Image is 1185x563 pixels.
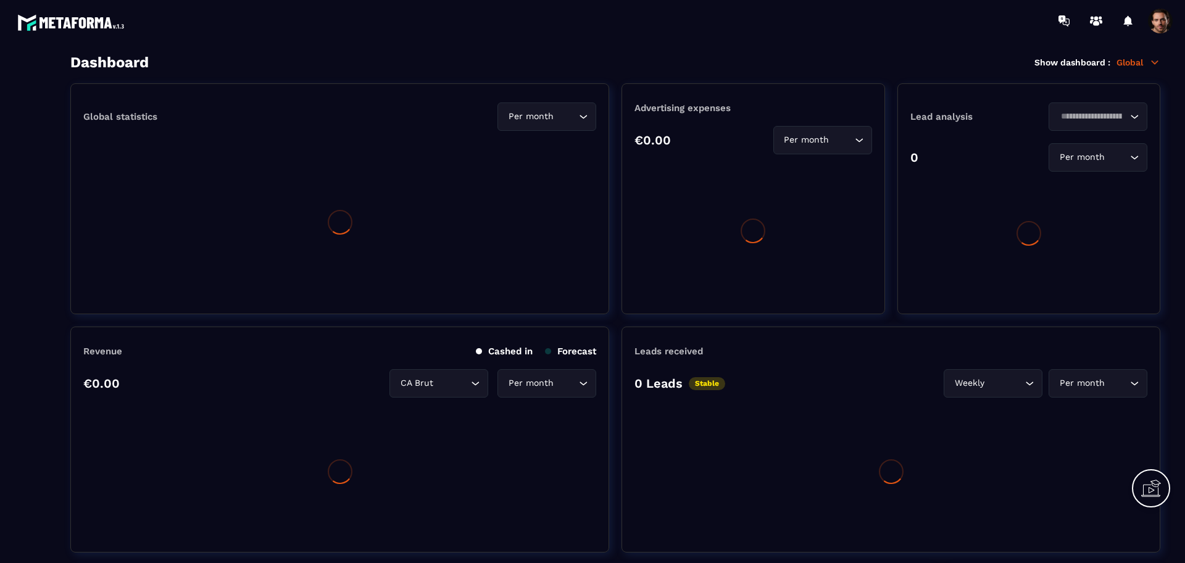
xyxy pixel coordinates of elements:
span: Per month [1057,377,1107,390]
div: Search for option [497,369,596,398]
span: CA Brut [397,377,436,390]
span: Per month [1057,151,1107,164]
input: Search for option [556,110,576,123]
div: Search for option [1049,102,1147,131]
p: Show dashboard : [1034,57,1110,67]
p: Global statistics [83,111,157,122]
p: Leads received [634,346,703,357]
input: Search for option [1107,151,1127,164]
p: Revenue [83,346,122,357]
p: Cashed in [476,346,533,357]
p: 0 Leads [634,376,683,391]
input: Search for option [1057,110,1127,123]
p: Stable [689,377,725,390]
p: €0.00 [634,133,671,148]
span: Weekly [952,377,987,390]
p: Advertising expenses [634,102,871,114]
div: Search for option [944,369,1042,398]
div: Search for option [1049,143,1147,172]
input: Search for option [556,377,576,390]
p: Lead analysis [910,111,1029,122]
input: Search for option [832,133,852,147]
input: Search for option [436,377,468,390]
p: €0.00 [83,376,120,391]
div: Search for option [389,369,488,398]
div: Search for option [773,126,872,154]
span: Per month [781,133,832,147]
p: 0 [910,150,918,165]
div: Search for option [497,102,596,131]
div: Search for option [1049,369,1147,398]
img: logo [17,11,128,34]
p: Forecast [545,346,596,357]
h3: Dashboard [70,54,149,71]
p: Global [1116,57,1160,68]
span: Per month [505,377,556,390]
input: Search for option [1107,377,1127,390]
span: Per month [505,110,556,123]
input: Search for option [987,377,1022,390]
